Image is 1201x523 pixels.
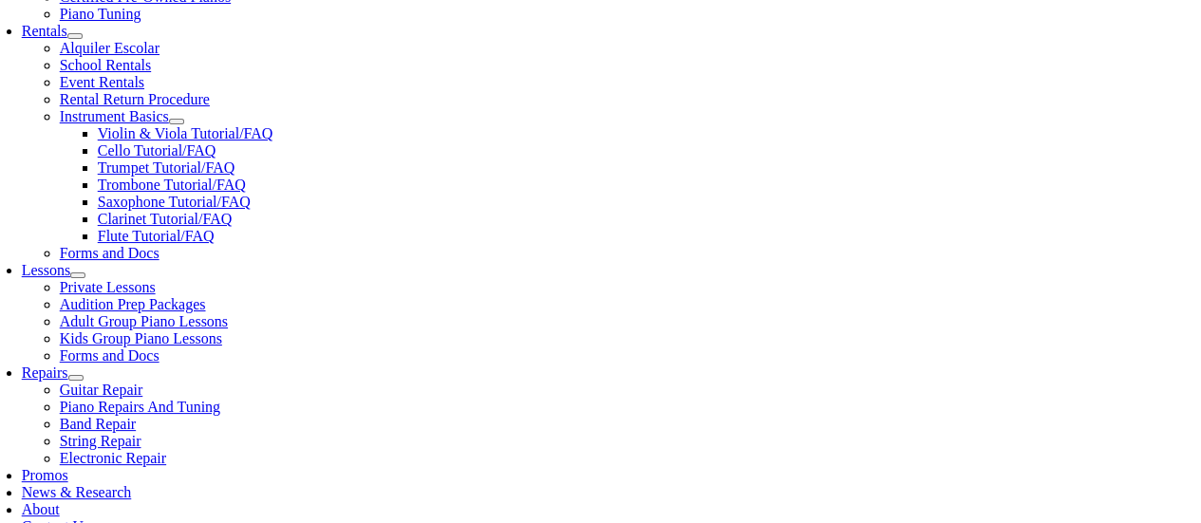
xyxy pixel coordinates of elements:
a: News & Research [22,484,132,500]
a: About [22,501,60,517]
a: Repairs [22,364,68,381]
a: Promos [22,467,68,483]
a: Saxophone Tutorial/FAQ [98,194,251,210]
a: Violin & Viola Tutorial/FAQ [98,125,273,141]
a: Kids Group Piano Lessons [60,330,222,346]
a: Piano Tuning [60,6,141,22]
a: Adult Group Piano Lessons [60,313,228,329]
a: Lessons [22,262,71,278]
button: Open submenu of Repairs [68,375,84,381]
a: Electronic Repair [60,450,166,466]
a: Private Lessons [60,279,156,295]
a: Piano Repairs And Tuning [60,399,220,415]
a: School Rentals [60,57,151,73]
button: Open submenu of Lessons [70,272,85,278]
a: Instrument Basics [60,108,169,124]
a: Flute Tutorial/FAQ [98,228,215,244]
a: Trumpet Tutorial/FAQ [98,159,235,176]
a: Forms and Docs [60,347,160,364]
a: Guitar Repair [60,382,143,398]
a: Rental Return Procedure [60,91,210,107]
button: Open submenu of Instrument Basics [169,119,184,124]
a: Rentals [22,23,67,39]
a: Forms and Docs [60,245,160,261]
a: String Repair [60,433,141,449]
a: Band Repair [60,416,136,432]
a: Alquiler Escolar [60,40,160,56]
a: Event Rentals [60,74,144,90]
a: Trombone Tutorial/FAQ [98,177,246,193]
button: Open submenu of Rentals [67,33,83,39]
a: Cello Tutorial/FAQ [98,142,216,159]
a: Audition Prep Packages [60,296,206,312]
a: Clarinet Tutorial/FAQ [98,211,233,227]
